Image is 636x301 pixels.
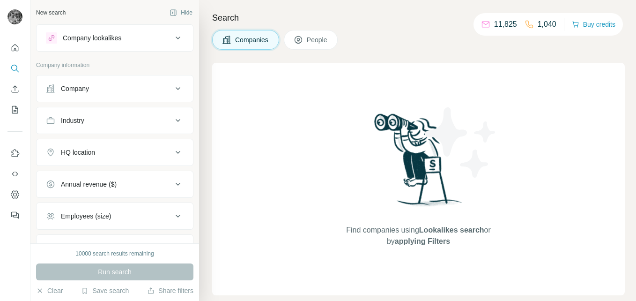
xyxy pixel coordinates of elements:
[307,35,328,45] span: People
[61,180,117,189] div: Annual revenue ($)
[7,39,22,56] button: Quick start
[63,33,121,43] div: Company lookalikes
[37,27,193,49] button: Company lookalikes
[61,211,111,221] div: Employees (size)
[81,286,129,295] button: Save search
[61,116,84,125] div: Industry
[7,186,22,203] button: Dashboard
[37,141,193,164] button: HQ location
[61,148,95,157] div: HQ location
[37,77,193,100] button: Company
[7,166,22,182] button: Use Surfe API
[147,286,193,295] button: Share filters
[7,9,22,24] img: Avatar
[7,207,22,224] button: Feedback
[36,8,66,17] div: New search
[419,226,484,234] span: Lookalikes search
[235,35,269,45] span: Companies
[7,145,22,162] button: Use Surfe on LinkedIn
[538,19,556,30] p: 1,040
[7,81,22,98] button: Enrich CSV
[36,286,63,295] button: Clear
[572,18,615,31] button: Buy credits
[395,237,450,245] span: applying Filters
[37,109,193,132] button: Industry
[7,60,22,77] button: Search
[37,237,193,259] button: Technologies
[36,61,193,69] p: Company information
[370,111,467,216] img: Surfe Illustration - Woman searching with binoculars
[37,205,193,227] button: Employees (size)
[494,19,517,30] p: 11,825
[37,173,193,196] button: Annual revenue ($)
[61,84,89,93] div: Company
[163,6,199,20] button: Hide
[212,11,625,24] h4: Search
[419,100,503,185] img: Surfe Illustration - Stars
[343,225,493,247] span: Find companies using or by
[75,249,154,258] div: 10000 search results remaining
[7,101,22,118] button: My lists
